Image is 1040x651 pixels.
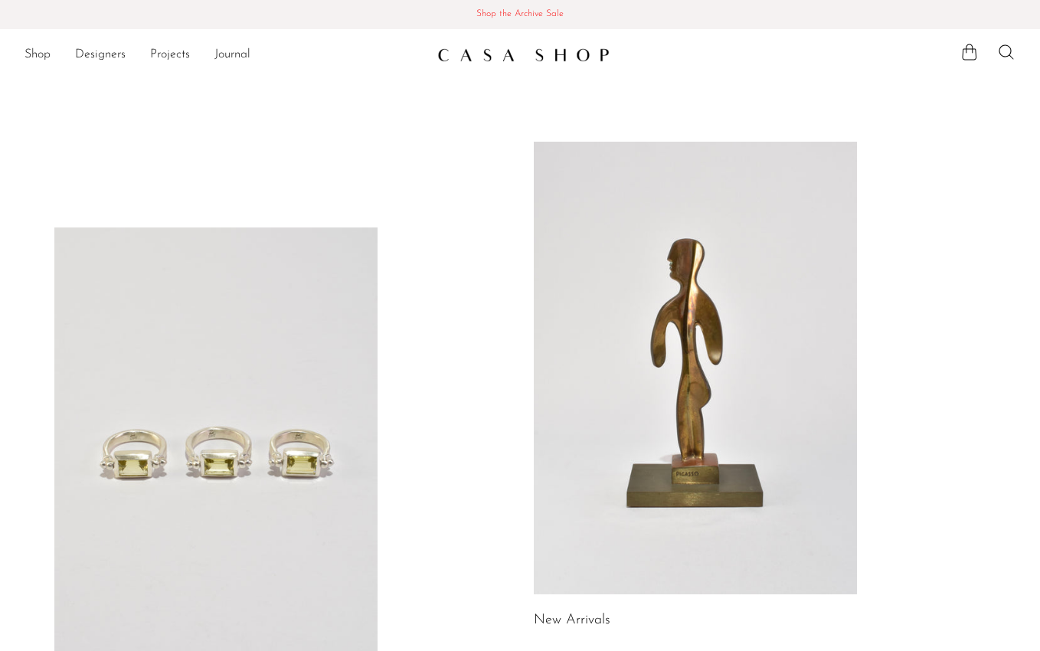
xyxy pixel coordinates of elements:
a: Journal [214,45,250,65]
a: Designers [75,45,126,65]
span: Shop the Archive Sale [12,6,1028,23]
a: New Arrivals [534,613,610,627]
nav: Desktop navigation [25,42,425,68]
a: Projects [150,45,190,65]
a: Shop [25,45,51,65]
ul: NEW HEADER MENU [25,42,425,68]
